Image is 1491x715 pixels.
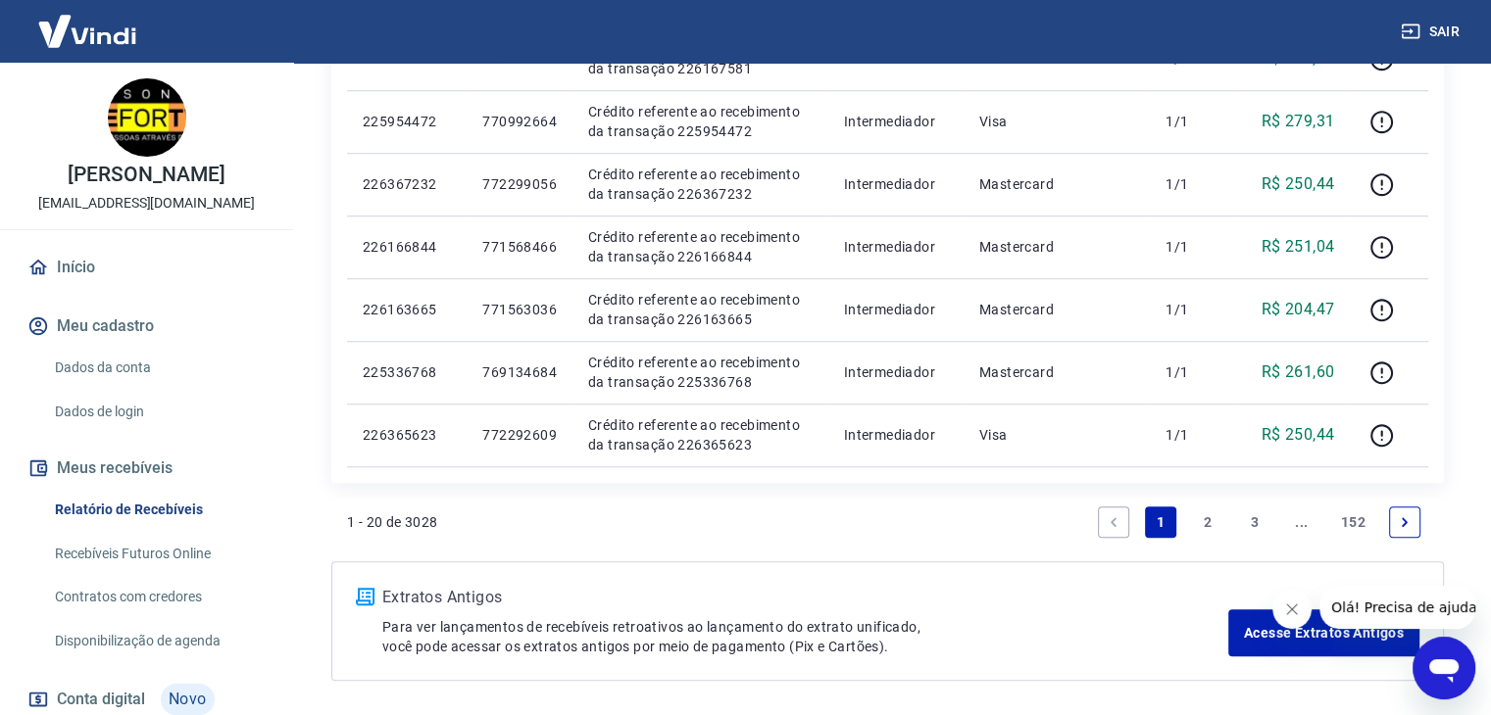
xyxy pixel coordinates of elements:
a: Relatório de Recebíveis [47,490,270,530]
p: 772292609 [482,425,557,445]
p: 226367232 [363,174,451,194]
p: Crédito referente ao recebimento da transação 226367232 [588,165,813,204]
p: 226166844 [363,237,451,257]
p: Intermediador [844,112,948,131]
a: Dados da conta [47,348,270,388]
p: 1/1 [1166,237,1223,257]
span: Olá! Precisa de ajuda? [12,14,165,29]
p: Visa [979,425,1134,445]
p: R$ 250,44 [1262,423,1335,447]
p: Mastercard [979,237,1134,257]
p: 226365623 [363,425,451,445]
iframe: Fechar mensagem [1272,590,1312,629]
a: Next page [1389,506,1420,538]
p: Intermediador [844,300,948,319]
a: Page 152 [1333,506,1373,538]
p: R$ 204,47 [1262,298,1335,321]
p: Intermediador [844,237,948,257]
p: Crédito referente ao recebimento da transação 226166844 [588,227,813,266]
img: Vindi [24,1,151,61]
p: Extratos Antigos [382,586,1228,609]
p: [PERSON_NAME] [68,165,224,185]
a: Previous page [1098,506,1129,538]
p: 1/1 [1166,174,1223,194]
p: 771563036 [482,300,557,319]
p: 772299056 [482,174,557,194]
p: R$ 250,44 [1262,172,1335,196]
button: Meus recebíveis [24,447,270,490]
img: ícone [356,588,374,605]
p: 1/1 [1166,362,1223,382]
p: R$ 251,04 [1262,235,1335,259]
a: Page 1 is your current page [1145,506,1176,538]
p: Visa [979,112,1134,131]
a: Início [24,246,270,289]
a: Disponibilização de agenda [47,621,270,661]
button: Sair [1397,14,1467,50]
a: Jump forward [1286,506,1317,538]
p: Crédito referente ao recebimento da transação 225954472 [588,102,813,141]
p: 1/1 [1166,425,1223,445]
ul: Pagination [1090,499,1428,546]
p: 771568466 [482,237,557,257]
p: 1/1 [1166,300,1223,319]
p: [EMAIL_ADDRESS][DOMAIN_NAME] [38,193,255,214]
p: Mastercard [979,174,1134,194]
span: Conta digital [57,686,145,713]
p: 225954472 [363,112,451,131]
p: Crédito referente ao recebimento da transação 225336768 [588,353,813,392]
button: Meu cadastro [24,305,270,348]
p: R$ 261,60 [1262,360,1335,384]
a: Recebíveis Futuros Online [47,534,270,574]
img: 997e3af7-dba9-44c5-aac5-7629672b842b.jpeg [108,78,186,157]
p: 1/1 [1166,112,1223,131]
p: Mastercard [979,362,1134,382]
p: 769134684 [482,362,557,382]
p: Intermediador [844,425,948,445]
iframe: Botão para abrir a janela de mensagens [1413,637,1475,699]
iframe: Mensagem da empresa [1319,586,1475,629]
p: 770992664 [482,112,557,131]
a: Page 2 [1192,506,1223,538]
p: Intermediador [844,362,948,382]
p: Para ver lançamentos de recebíveis retroativos ao lançamento do extrato unificado, você pode aces... [382,617,1228,656]
a: Page 3 [1239,506,1270,538]
a: Dados de login [47,392,270,432]
p: 225336768 [363,362,451,382]
p: 226163665 [363,300,451,319]
p: Intermediador [844,174,948,194]
a: Contratos com credores [47,577,270,617]
p: R$ 279,31 [1262,110,1335,133]
p: Crédito referente ao recebimento da transação 226365623 [588,415,813,454]
span: Novo [161,684,215,715]
a: Acesse Extratos Antigos [1228,609,1419,656]
p: Mastercard [979,300,1134,319]
p: Crédito referente ao recebimento da transação 226163665 [588,290,813,329]
p: 1 - 20 de 3028 [347,512,438,532]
